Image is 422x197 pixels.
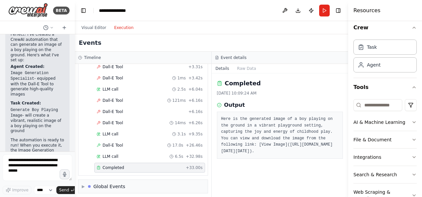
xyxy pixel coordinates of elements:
div: Crew [353,37,417,78]
code: Generate Boy Playing Image [11,108,58,118]
span: Dall-E Tool [103,64,123,70]
h2: Events [79,38,101,47]
button: Crew [353,18,417,37]
nav: breadcrumb [99,7,132,14]
span: + 6.04s [188,87,202,92]
button: Raw Data [233,64,260,73]
span: + 3.42s [188,75,202,81]
button: Search & Research [353,166,417,183]
span: Dall-E Tool [103,109,123,114]
span: Completed [103,165,124,170]
code: Image Generation Specialist [11,71,48,81]
div: BETA [53,7,70,14]
button: Click to speak your automation idea [60,169,70,179]
button: Hide left sidebar [79,6,88,15]
pre: Here is the generated image of a boy playing on the ground in a vibrant playground setting, captu... [221,116,339,155]
span: Dall-E Tool [103,120,123,126]
strong: Agent Created: [11,64,45,69]
span: LLM call [103,154,118,159]
button: AI & Machine Learning [353,114,417,131]
strong: Task Created: [11,101,41,105]
h3: Output [224,101,245,109]
span: + 33.00s [186,165,203,170]
span: + 3.31s [188,64,202,70]
button: Visual Editor [77,24,110,32]
button: Integrations [353,149,417,166]
span: 6.5s [175,154,183,159]
h3: Event details [221,55,247,60]
div: [DATE] 10:09:24 AM [217,91,343,96]
span: + 6.16s [188,109,202,114]
span: + 6.16s [188,98,202,103]
span: 1ms [177,75,186,81]
img: Logo [8,3,48,18]
button: Execution [110,24,137,32]
span: + 32.98s [186,154,203,159]
button: Hide right sidebar [334,6,343,15]
span: 14ms [175,120,186,126]
h4: Resources [353,7,380,14]
div: Agent [367,62,380,68]
span: ▶ [82,184,85,189]
p: Perfect! I've created a CrewAI automation that can generate an image of a boy playing on the grou... [11,32,64,63]
span: + 9.35s [188,131,202,137]
h2: Completed [225,79,261,88]
h3: Timeline [84,55,101,60]
span: 121ms [172,98,186,103]
span: + 6.26s [188,120,202,126]
span: Dall-E Tool [103,143,123,148]
button: Details [212,64,233,73]
span: Improve [12,187,28,193]
span: 2.5s [177,87,186,92]
button: Start a new chat [59,24,70,32]
button: Switch to previous chat [41,24,56,32]
li: - equipped with the Dall-E Tool to generate high-quality images [11,70,64,97]
span: LLM call [103,87,118,92]
span: + 26.46s [186,143,203,148]
button: Improve [3,186,31,194]
span: 17.0s [172,143,183,148]
span: 3.1s [177,131,186,137]
div: Global Events [93,183,125,190]
button: Send [56,186,77,194]
div: Task [367,44,377,50]
span: Send [59,187,69,193]
button: File & Document [353,131,417,148]
button: Tools [353,78,417,97]
li: - will create a vibrant, realistic image of a boy playing on the ground [11,107,64,134]
span: Dall-E Tool [103,98,123,103]
span: Dall-E Tool [103,75,123,81]
span: LLM call [103,131,118,137]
